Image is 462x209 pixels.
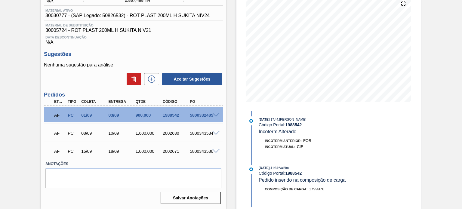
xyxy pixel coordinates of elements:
[285,171,302,176] strong: 1988542
[162,73,222,85] button: Aceitar Sugestões
[54,131,65,136] p: AF
[107,100,137,104] div: Entrega
[45,35,221,39] span: Data Descontinuação
[134,131,164,136] div: 1.600,000
[188,113,218,118] div: 5800332485
[107,149,137,154] div: 18/09/2025
[53,109,66,122] div: Aguardando Faturamento
[188,149,218,154] div: 5800343536
[161,192,221,204] button: Salvar Anotações
[188,131,218,136] div: 5800343534
[134,113,164,118] div: 900,000
[107,131,137,136] div: 10/09/2025
[259,166,269,170] span: [DATE]
[249,119,253,123] img: atual
[161,100,191,104] div: Código
[265,139,302,143] span: Incoterm Anterior:
[259,118,269,121] span: [DATE]
[278,118,306,121] span: : [PERSON_NAME]
[80,149,109,154] div: 16/09/2025
[45,28,221,33] span: 30005724 - ROT PLAST 200ML H SUKITA NIV21
[53,127,66,140] div: Aguardando Faturamento
[141,73,159,85] div: Nova sugestão
[278,166,289,170] span: : Valfilm
[45,9,210,12] span: Material ativo
[54,113,65,118] p: AF
[45,13,210,18] span: 30030777 - (SAP Legado: 50826532) - ROT PLAST 200ML H SUKITA NIV24
[53,145,66,158] div: Aguardando Faturamento
[80,100,109,104] div: Coleta
[270,166,278,170] span: - 11:34
[161,113,191,118] div: 1988542
[297,144,303,149] span: CIF
[44,92,223,98] h3: Pedidos
[80,131,109,136] div: 08/09/2025
[285,122,302,127] strong: 1988542
[303,138,311,143] span: FOB
[161,149,191,154] div: 2002671
[265,145,295,149] span: Incoterm Atual:
[134,149,164,154] div: 1.000,000
[44,51,223,57] h3: Sugestões
[66,113,80,118] div: Pedido de Compra
[44,33,223,45] div: N/A
[161,131,191,136] div: 2002630
[107,113,137,118] div: 03/09/2025
[259,129,296,134] span: Incoterm Alterado
[309,187,324,191] span: 1799970
[259,122,402,127] div: Código Portal:
[249,168,253,171] img: atual
[66,100,80,104] div: Tipo
[66,149,80,154] div: Pedido de Compra
[134,100,164,104] div: Qtde
[188,100,218,104] div: PO
[80,113,109,118] div: 01/09/2025
[265,187,308,191] span: Composição de Carga :
[259,177,346,183] span: Pedido inserido na composição de carga
[44,62,223,68] p: Nenhuma sugestão para análise
[53,100,66,104] div: Etapa
[259,171,402,176] div: Código Portal:
[45,23,221,27] span: Material de Substituição
[124,73,141,85] div: Excluir Sugestões
[270,118,278,121] span: - 17:44
[159,72,223,86] div: Aceitar Sugestões
[54,149,65,154] p: AF
[45,160,221,168] label: Anotações
[66,131,80,136] div: Pedido de Compra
